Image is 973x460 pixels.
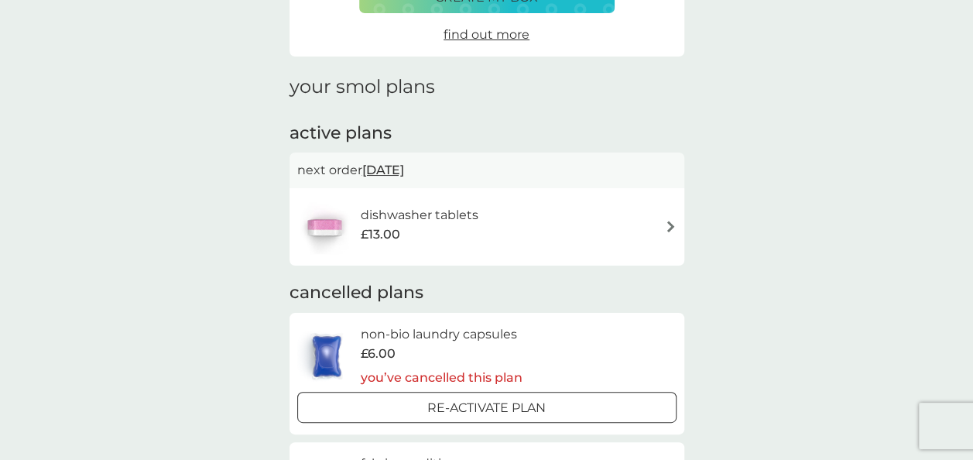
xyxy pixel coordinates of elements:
[297,160,677,180] p: next order
[444,27,529,42] span: find out more
[427,398,546,418] p: Re-activate Plan
[297,329,356,383] img: non-bio laundry capsules
[665,221,677,232] img: arrow right
[444,25,529,45] a: find out more
[297,200,351,254] img: dishwasher tablets
[290,76,684,98] h1: your smol plans
[360,324,522,345] h6: non-bio laundry capsules
[362,155,404,185] span: [DATE]
[290,281,684,305] h2: cancelled plans
[297,392,677,423] button: Re-activate Plan
[360,205,478,225] h6: dishwasher tablets
[360,344,395,364] span: £6.00
[290,122,684,146] h2: active plans
[360,368,522,388] p: you’ve cancelled this plan
[360,225,399,245] span: £13.00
